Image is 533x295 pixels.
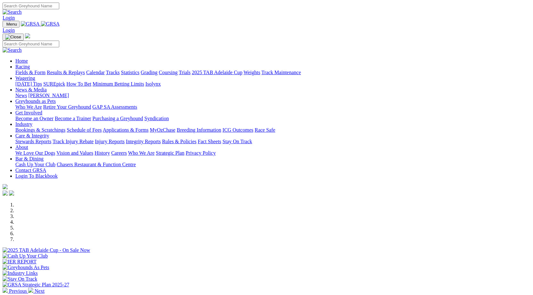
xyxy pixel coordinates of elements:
[41,21,60,27] img: GRSA
[222,127,253,133] a: ICG Outcomes
[177,127,221,133] a: Breeding Information
[15,150,530,156] div: About
[192,70,242,75] a: 2025 TAB Adelaide Cup
[3,288,28,294] a: Previous
[3,41,59,47] input: Search
[3,34,24,41] button: Toggle navigation
[141,70,157,75] a: Grading
[25,33,30,38] img: logo-grsa-white.png
[67,127,101,133] a: Schedule of Fees
[222,139,252,144] a: Stay On Track
[254,127,275,133] a: Race Safe
[103,127,149,133] a: Applications & Forms
[179,70,190,75] a: Trials
[47,70,85,75] a: Results & Replays
[111,150,127,156] a: Careers
[244,70,260,75] a: Weights
[15,81,42,87] a: [DATE] Tips
[3,282,69,288] img: GRSA Strategic Plan 2025-27
[43,104,91,110] a: Retire Your Greyhound
[106,70,120,75] a: Tracks
[15,93,530,98] div: News & Media
[15,104,530,110] div: Greyhounds as Pets
[67,81,92,87] a: How To Bet
[121,70,140,75] a: Statistics
[5,35,21,40] img: Close
[3,15,15,20] a: Login
[28,288,33,293] img: chevron-right-pager-white.svg
[15,75,35,81] a: Wagering
[15,87,47,92] a: News & Media
[128,150,155,156] a: Who We Are
[15,167,46,173] a: Contact GRSA
[15,139,530,144] div: Care & Integrity
[3,47,22,53] img: Search
[3,247,90,253] img: 2025 TAB Adelaide Cup - On Sale Now
[15,133,49,138] a: Care & Integrity
[15,116,530,121] div: Get Involved
[15,127,530,133] div: Industry
[15,139,51,144] a: Stewards Reports
[93,116,143,121] a: Purchasing a Greyhound
[159,70,178,75] a: Coursing
[3,253,48,259] img: Cash Up Your Club
[15,110,42,115] a: Get Involved
[198,139,221,144] a: Fact Sheets
[15,144,28,150] a: About
[3,265,49,270] img: Greyhounds As Pets
[9,190,14,196] img: twitter.svg
[57,162,136,167] a: Chasers Restaurant & Function Centre
[15,93,27,98] a: News
[15,150,55,156] a: We Love Our Dogs
[95,139,125,144] a: Injury Reports
[15,156,44,161] a: Bar & Dining
[86,70,105,75] a: Calendar
[15,121,32,127] a: Industry
[93,104,137,110] a: GAP SA Assessments
[3,3,59,9] input: Search
[15,162,530,167] div: Bar & Dining
[15,173,58,179] a: Login To Blackbook
[52,139,93,144] a: Track Injury Rebate
[15,104,42,110] a: Who We Are
[3,288,8,293] img: chevron-left-pager-white.svg
[15,98,56,104] a: Greyhounds as Pets
[262,70,301,75] a: Track Maintenance
[21,21,40,27] img: GRSA
[15,58,28,64] a: Home
[15,81,530,87] div: Wagering
[28,288,44,294] a: Next
[15,116,53,121] a: Become an Owner
[35,288,44,294] span: Next
[3,27,15,33] a: Login
[6,22,17,27] span: Menu
[144,116,169,121] a: Syndication
[162,139,197,144] a: Rules & Policies
[3,184,8,189] img: logo-grsa-white.png
[3,190,8,196] img: facebook.svg
[15,127,65,133] a: Bookings & Scratchings
[9,288,27,294] span: Previous
[43,81,65,87] a: SUREpick
[156,150,184,156] a: Strategic Plan
[56,150,93,156] a: Vision and Values
[15,70,45,75] a: Fields & Form
[3,259,36,265] img: IER REPORT
[55,116,91,121] a: Become a Trainer
[150,127,175,133] a: MyOzChase
[94,150,110,156] a: History
[3,21,20,27] button: Toggle navigation
[93,81,144,87] a: Minimum Betting Limits
[145,81,161,87] a: Isolynx
[28,93,69,98] a: [PERSON_NAME]
[15,70,530,75] div: Racing
[3,9,22,15] img: Search
[3,276,37,282] img: Stay On Track
[15,162,55,167] a: Cash Up Your Club
[186,150,216,156] a: Privacy Policy
[3,270,38,276] img: Industry Links
[15,64,30,69] a: Racing
[126,139,161,144] a: Integrity Reports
